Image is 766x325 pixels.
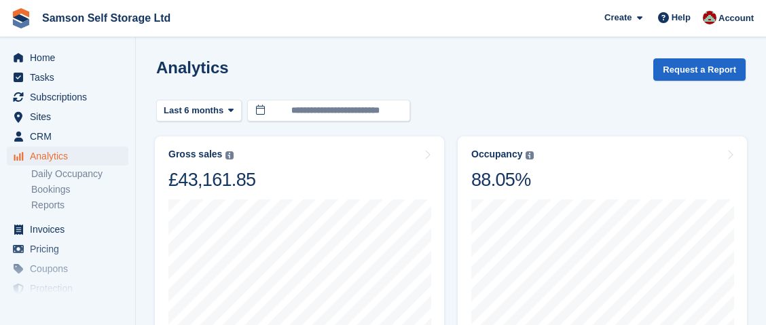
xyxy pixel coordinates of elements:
span: Create [604,11,632,24]
a: Daily Occupancy [31,168,128,180]
span: Pricing [30,240,111,259]
img: stora-icon-8386f47178a22dfd0bd8f6a31ec36ba5ce8667c1dd55bd0f319d3a0aa187defe.svg [11,8,31,28]
span: Help [672,11,691,24]
span: Sites [30,107,111,126]
a: menu [7,88,128,107]
a: menu [7,127,128,146]
div: Gross sales [168,149,222,160]
span: Coupons [30,259,111,278]
span: Invoices [30,220,111,239]
span: Analytics [30,147,111,166]
a: menu [7,259,128,278]
div: £43,161.85 [168,168,255,191]
a: menu [7,107,128,126]
span: Last 6 months [164,104,223,117]
h2: Analytics [156,58,229,77]
img: icon-info-grey-7440780725fd019a000dd9b08b2336e03edf1995a4989e88bcd33f0948082b44.svg [526,151,534,159]
span: Subscriptions [30,88,111,107]
div: 88.05% [471,168,534,191]
a: menu [7,68,128,87]
button: Request a Report [653,58,746,81]
a: menu [7,48,128,67]
button: Last 6 months [156,100,242,122]
a: menu [7,147,128,166]
span: Home [30,48,111,67]
span: Tasks [30,68,111,87]
a: menu [7,220,128,239]
a: Bookings [31,183,128,196]
span: Account [718,12,754,25]
a: Samson Self Storage Ltd [37,7,176,29]
a: menu [7,240,128,259]
div: Occupancy [471,149,522,160]
img: Ian [703,11,716,24]
span: CRM [30,127,111,146]
a: Reports [31,199,128,212]
a: menu [7,279,128,298]
span: Protection [30,279,111,298]
img: icon-info-grey-7440780725fd019a000dd9b08b2336e03edf1995a4989e88bcd33f0948082b44.svg [225,151,234,159]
